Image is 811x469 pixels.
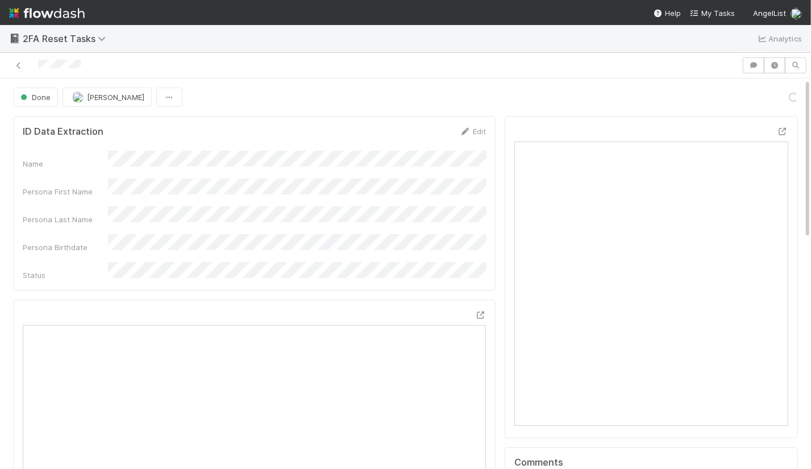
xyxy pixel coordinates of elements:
img: avatar_5d51780c-77ad-4a9d-a6ed-b88b2c284079.png [791,8,802,19]
a: Analytics [757,32,802,45]
img: logo-inverted-e16ddd16eac7371096b0.svg [9,3,85,23]
button: [PERSON_NAME] [63,88,152,107]
div: Persona First Name [23,186,108,197]
img: avatar_5d51780c-77ad-4a9d-a6ed-b88b2c284079.png [72,92,84,103]
span: Done [18,93,51,102]
h5: ID Data Extraction [23,126,103,138]
a: Edit [459,127,486,136]
div: Persona Last Name [23,214,108,225]
span: [PERSON_NAME] [87,93,144,102]
div: Status [23,269,108,281]
span: AngelList [753,9,786,18]
span: 📓 [9,34,20,43]
div: Persona Birthdate [23,242,108,253]
span: My Tasks [690,9,735,18]
button: Done [13,88,58,107]
div: Name [23,158,108,169]
h5: Comments [514,457,788,468]
span: 2FA Reset Tasks [23,33,111,44]
div: Help [654,7,681,19]
a: My Tasks [690,7,735,19]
